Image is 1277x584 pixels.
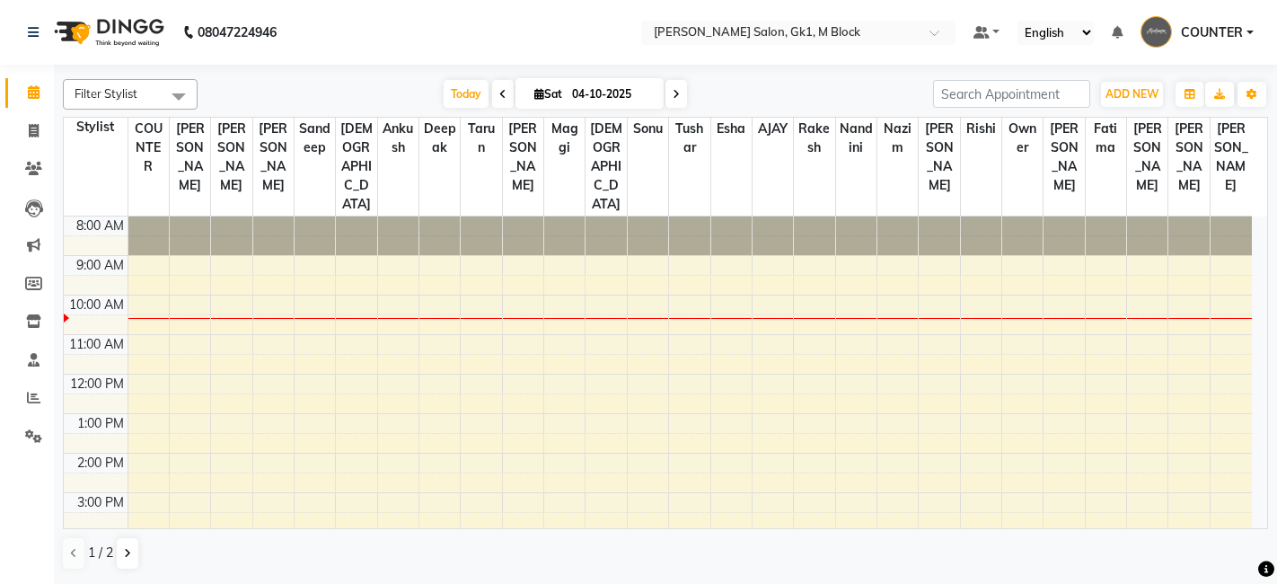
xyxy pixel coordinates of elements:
[586,118,626,216] span: [DEMOGRAPHIC_DATA]
[836,118,876,159] span: Nandini
[1044,118,1084,197] span: [PERSON_NAME]
[295,118,335,159] span: Sandeep
[461,118,501,159] span: Tarun
[73,256,128,275] div: 9:00 AM
[74,493,128,512] div: 3:00 PM
[211,118,251,197] span: [PERSON_NAME]
[544,118,585,159] span: Maggi
[73,217,128,235] div: 8:00 AM
[794,118,834,159] span: Rakesh
[74,454,128,473] div: 2:00 PM
[66,296,128,314] div: 10:00 AM
[88,544,113,562] span: 1 / 2
[933,80,1090,108] input: Search Appointment
[419,118,460,159] span: Deepak
[961,118,1001,140] span: Rishi
[46,7,169,58] img: logo
[444,80,489,108] span: Today
[74,414,128,433] div: 1:00 PM
[711,118,752,140] span: Esha
[1127,118,1167,197] span: [PERSON_NAME]
[378,118,418,159] span: Ankush
[753,118,793,140] span: AJAY
[1086,118,1126,159] span: Fatima
[503,118,543,197] span: [PERSON_NAME]
[1002,118,1043,159] span: Owner
[170,118,210,197] span: [PERSON_NAME]
[66,335,128,354] div: 11:00 AM
[253,118,294,197] span: [PERSON_NAME]
[198,7,277,58] b: 08047224946
[919,118,959,197] span: [PERSON_NAME]
[128,118,169,178] span: COUNTER
[1168,118,1209,197] span: [PERSON_NAME]
[1140,16,1172,48] img: COUNTER
[1105,87,1158,101] span: ADD NEW
[1101,82,1163,107] button: ADD NEW
[628,118,668,140] span: Sonu
[75,86,137,101] span: Filter Stylist
[1181,23,1243,42] span: COUNTER
[669,118,709,159] span: Tushar
[336,118,376,216] span: [DEMOGRAPHIC_DATA]
[877,118,918,159] span: Nazim
[567,81,656,108] input: 2025-10-04
[530,87,567,101] span: Sat
[1211,118,1252,197] span: [PERSON_NAME]
[66,375,128,394] div: 12:00 PM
